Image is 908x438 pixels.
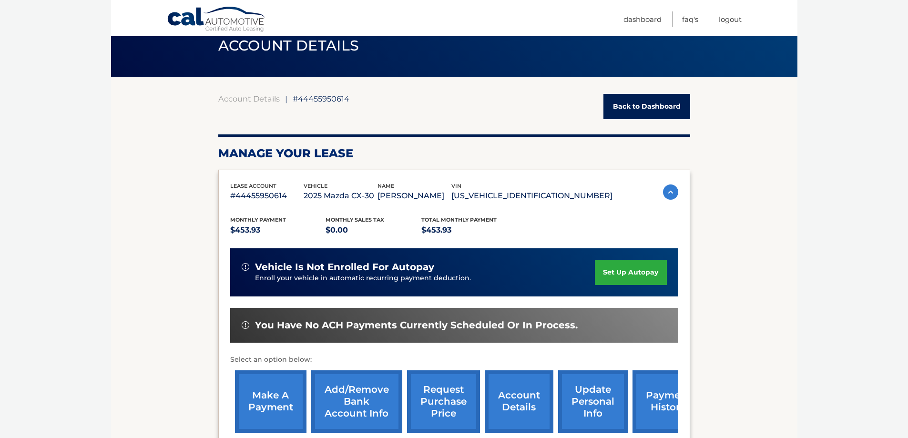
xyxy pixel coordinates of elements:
p: [PERSON_NAME] [377,189,451,203]
p: Enroll your vehicle in automatic recurring payment deduction. [255,273,595,284]
span: Monthly sales Tax [326,216,384,223]
a: account details [485,370,553,433]
a: set up autopay [595,260,666,285]
a: FAQ's [682,11,698,27]
p: $0.00 [326,224,421,237]
a: update personal info [558,370,628,433]
p: #44455950614 [230,189,304,203]
p: 2025 Mazda CX-30 [304,189,377,203]
a: payment history [633,370,704,433]
p: Select an option below: [230,354,678,366]
a: Dashboard [623,11,662,27]
img: alert-white.svg [242,263,249,271]
a: Logout [719,11,742,27]
p: $453.93 [421,224,517,237]
span: vehicle is not enrolled for autopay [255,261,434,273]
span: lease account [230,183,276,189]
span: ACCOUNT DETAILS [218,37,359,54]
span: #44455950614 [293,94,349,103]
img: alert-white.svg [242,321,249,329]
a: Cal Automotive [167,6,267,34]
p: [US_VEHICLE_IDENTIFICATION_NUMBER] [451,189,612,203]
p: $453.93 [230,224,326,237]
span: You have no ACH payments currently scheduled or in process. [255,319,578,331]
span: Monthly Payment [230,216,286,223]
a: Add/Remove bank account info [311,370,402,433]
a: Account Details [218,94,280,103]
h2: Manage Your Lease [218,146,690,161]
span: vin [451,183,461,189]
span: Total Monthly Payment [421,216,497,223]
span: | [285,94,287,103]
img: accordion-active.svg [663,184,678,200]
span: vehicle [304,183,327,189]
a: Back to Dashboard [603,94,690,119]
a: make a payment [235,370,306,433]
a: request purchase price [407,370,480,433]
span: name [377,183,394,189]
